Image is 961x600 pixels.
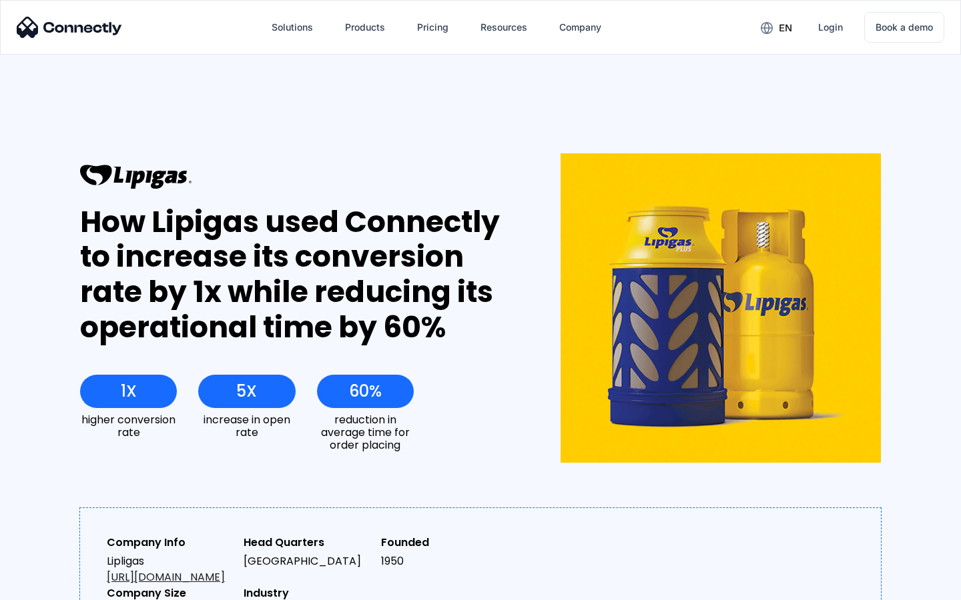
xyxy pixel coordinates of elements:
div: Pricing [417,18,448,37]
a: [URL][DOMAIN_NAME] [107,569,225,585]
div: [GEOGRAPHIC_DATA] [244,553,370,569]
div: en [750,17,802,37]
div: Resources [480,18,527,37]
div: Solutions [272,18,313,37]
div: Products [345,18,385,37]
div: higher conversion rate [80,413,177,439]
div: Founded [381,535,507,551]
a: Login [808,11,854,43]
div: 1950 [381,553,507,569]
div: Products [334,11,396,43]
ul: Language list [27,577,80,595]
div: increase in open rate [198,413,295,439]
div: Login [818,18,843,37]
div: en [779,19,792,37]
div: 1X [121,382,137,401]
div: reduction in average time for order placing [317,413,414,452]
div: Head Quarters [244,535,370,551]
div: Company [549,11,612,43]
div: How Lipigas used Connectly to increase its conversion rate by 1x while reducing its operational t... [80,205,512,345]
a: Pricing [406,11,459,43]
div: Solutions [261,11,324,43]
div: 5X [236,382,257,401]
div: Resources [470,11,538,43]
div: Company [559,18,601,37]
div: 60% [349,382,382,401]
div: Company Info [107,535,233,551]
aside: Language selected: English [13,577,80,595]
img: Connectly Logo [17,17,122,38]
a: Book a demo [864,12,944,43]
div: Lipligas [107,553,233,585]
